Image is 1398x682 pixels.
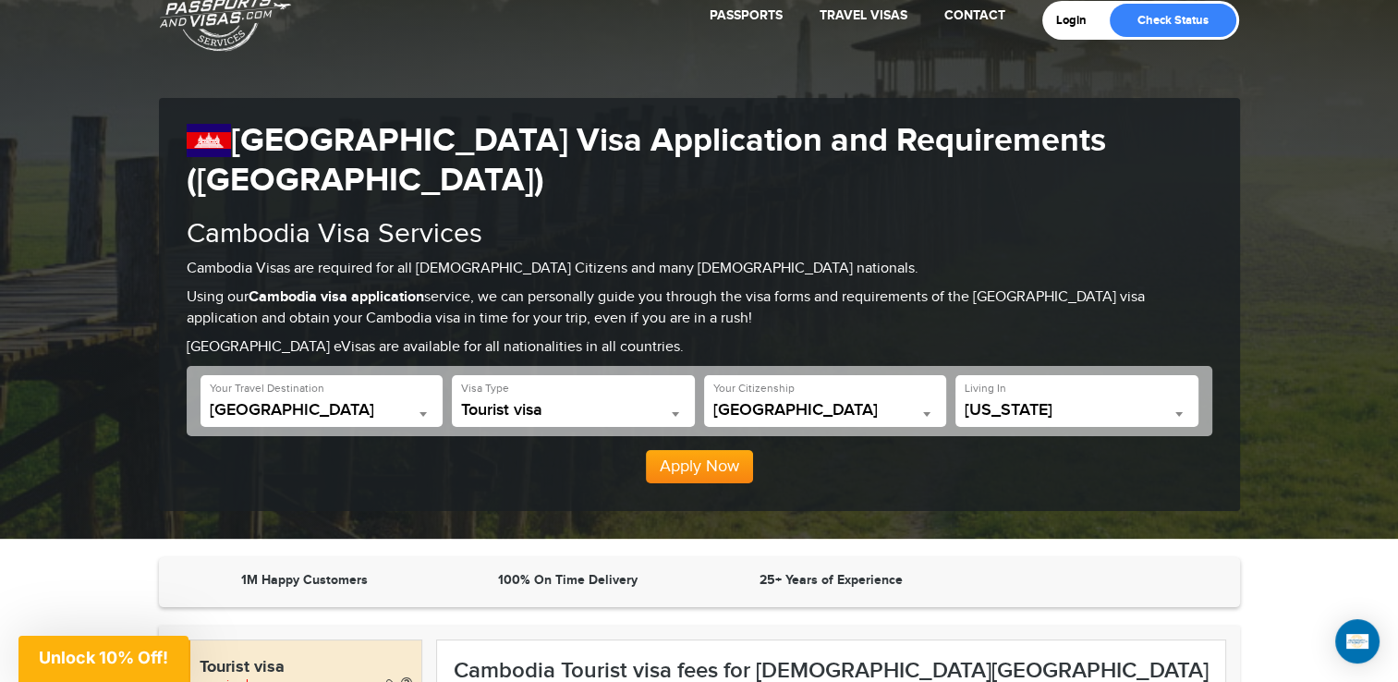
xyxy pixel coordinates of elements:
span: New Jersey [965,401,1189,427]
span: Cambodia [210,401,434,420]
span: Unlock 10% Off! [39,648,168,667]
iframe: Customer reviews powered by Trustpilot [967,571,1222,593]
p: Using our service, we can personally guide you through the visa forms and requirements of the [GE... [187,287,1212,330]
span: Nigeria [713,401,938,427]
h2: Cambodia Visa Services [187,219,1212,250]
span: Tourist visa [461,401,686,420]
span: Nigeria [713,401,938,420]
span: New Jersey [965,401,1189,420]
label: Living In [965,381,1006,396]
a: Login [1056,13,1100,28]
strong: 100% On Time Delivery [498,572,638,588]
button: Apply Now [646,450,753,483]
h1: [GEOGRAPHIC_DATA] Visa Application and Requirements ([GEOGRAPHIC_DATA]) [187,121,1212,201]
strong: 25+ Years of Experience [760,572,903,588]
span: Cambodia [210,401,434,427]
label: Your Travel Destination [210,381,324,396]
a: Check Status [1110,4,1236,37]
div: Open Intercom Messenger [1335,619,1380,664]
h4: Tourist visa [200,659,412,677]
p: [GEOGRAPHIC_DATA] eVisas are available for all nationalities in all countries. [187,337,1212,359]
strong: 1M Happy Customers [241,572,368,588]
strong: Cambodia visa application [249,288,424,306]
a: Contact [944,7,1005,23]
label: Your Citizenship [713,381,795,396]
p: Cambodia Visas are required for all [DEMOGRAPHIC_DATA] Citizens and many [DEMOGRAPHIC_DATA] natio... [187,259,1212,280]
a: Passports [710,7,783,23]
div: Unlock 10% Off! [18,636,188,682]
label: Visa Type [461,381,509,396]
a: Travel Visas [820,7,907,23]
span: Tourist visa [461,401,686,427]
